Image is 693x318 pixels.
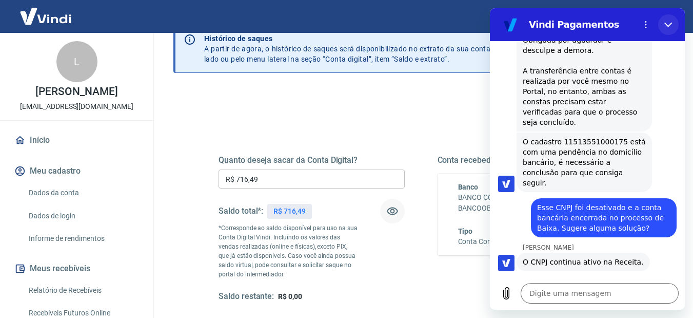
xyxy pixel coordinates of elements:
[438,155,624,165] h5: Conta recebedora do saque
[204,33,582,44] p: Histórico de saques
[458,192,603,214] h6: BANCO COOPERATIVO DO BRASIL S.A. - BANCOOB
[219,223,358,279] p: *Corresponde ao saldo disponível para uso na sua Conta Digital Vindi. Incluindo os valores das ve...
[12,129,141,152] a: Início
[273,206,306,217] p: R$ 716,49
[458,236,506,247] h6: Conta Corrente
[12,1,79,32] img: Vindi
[219,155,405,165] h5: Quanto deseja sacar da Conta Digital?
[219,291,274,302] h5: Saldo restante:
[204,33,582,64] p: A partir de agora, o histórico de saques será disponibilizado no extrato da sua conta digital. Ac...
[12,160,141,182] button: Meu cadastro
[12,257,141,280] button: Meus recebíveis
[458,183,479,191] span: Banco
[219,206,263,216] h5: Saldo total*:
[25,280,141,301] a: Relatório de Recebíveis
[278,292,302,301] span: R$ 0,00
[644,7,681,26] button: Sair
[25,182,141,203] a: Dados da conta
[25,228,141,249] a: Informe de rendimentos
[25,205,141,227] a: Dados de login
[458,227,473,235] span: Tipo
[56,41,97,82] div: L
[35,86,117,97] p: [PERSON_NAME]
[490,8,685,310] iframe: Janela de mensagens
[20,101,133,112] p: [EMAIL_ADDRESS][DOMAIN_NAME]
